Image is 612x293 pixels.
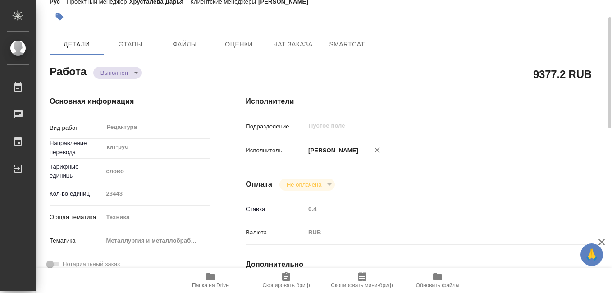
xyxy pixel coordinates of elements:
input: Пустое поле [308,120,551,131]
div: Выполнен [93,67,142,79]
div: слово [103,164,210,179]
span: 🙏 [584,245,599,264]
button: Добавить тэг [50,7,69,27]
p: Исполнитель [246,146,305,155]
h4: Оплата [246,179,272,190]
h2: Работа [50,63,87,79]
h4: Исполнители [246,96,602,107]
span: Чат заказа [271,39,315,50]
p: Направление перевода [50,139,103,157]
span: Файлы [163,39,206,50]
span: Скопировать бриф [262,282,310,288]
p: Кол-во единиц [50,189,103,198]
div: RUB [305,225,572,240]
p: Тарифные единицы [50,162,103,180]
span: SmartCat [325,39,369,50]
p: Ставка [246,205,305,214]
span: Нотариальный заказ [63,260,120,269]
button: Выполнен [98,69,131,77]
h4: Дополнительно [246,259,602,270]
button: 🙏 [580,243,603,266]
span: Оценки [217,39,260,50]
input: Пустое поле [103,187,210,200]
input: Пустое поле [305,202,572,215]
h4: Основная информация [50,96,210,107]
div: Выполнен [279,179,335,191]
p: Тематика [50,236,103,245]
button: Скопировать бриф [248,268,324,293]
p: Валюта [246,228,305,237]
span: Детали [55,39,98,50]
span: Этапы [109,39,152,50]
span: Папка на Drive [192,282,229,288]
button: Скопировать мини-бриф [324,268,400,293]
div: Техника [103,210,210,225]
p: [PERSON_NAME] [305,146,358,155]
span: Скопировать мини-бриф [331,282,393,288]
p: Общая тематика [50,213,103,222]
div: Металлургия и металлобработка [103,233,210,248]
button: Не оплачена [284,181,324,188]
span: Обновить файлы [416,282,460,288]
p: Вид работ [50,124,103,133]
button: Удалить исполнителя [367,140,387,160]
button: Обновить файлы [400,268,475,293]
button: Папка на Drive [173,268,248,293]
p: Подразделение [246,122,305,131]
h2: 9377.2 RUB [533,66,592,82]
